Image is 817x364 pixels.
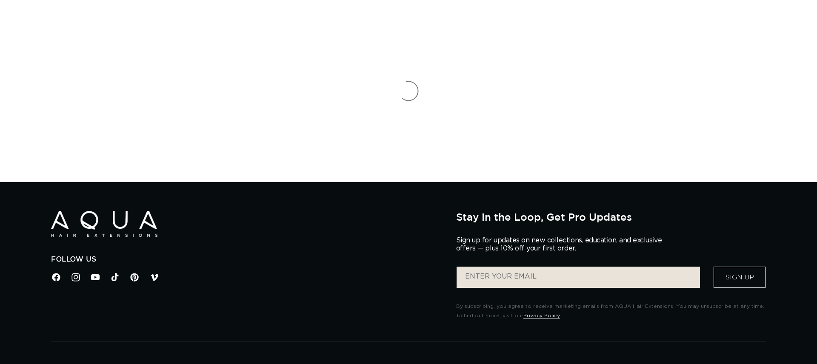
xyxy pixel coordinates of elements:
[523,313,560,318] a: Privacy Policy
[457,267,700,288] input: ENTER YOUR EMAIL
[456,211,766,223] h2: Stay in the Loop, Get Pro Updates
[51,255,443,264] h2: Follow Us
[456,302,766,320] p: By subscribing, you agree to receive marketing emails from AQUA Hair Extensions. You may unsubscr...
[714,267,766,288] button: Sign Up
[456,236,669,253] p: Sign up for updates on new collections, education, and exclusive offers — plus 10% off your first...
[51,211,157,237] img: Aqua Hair Extensions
